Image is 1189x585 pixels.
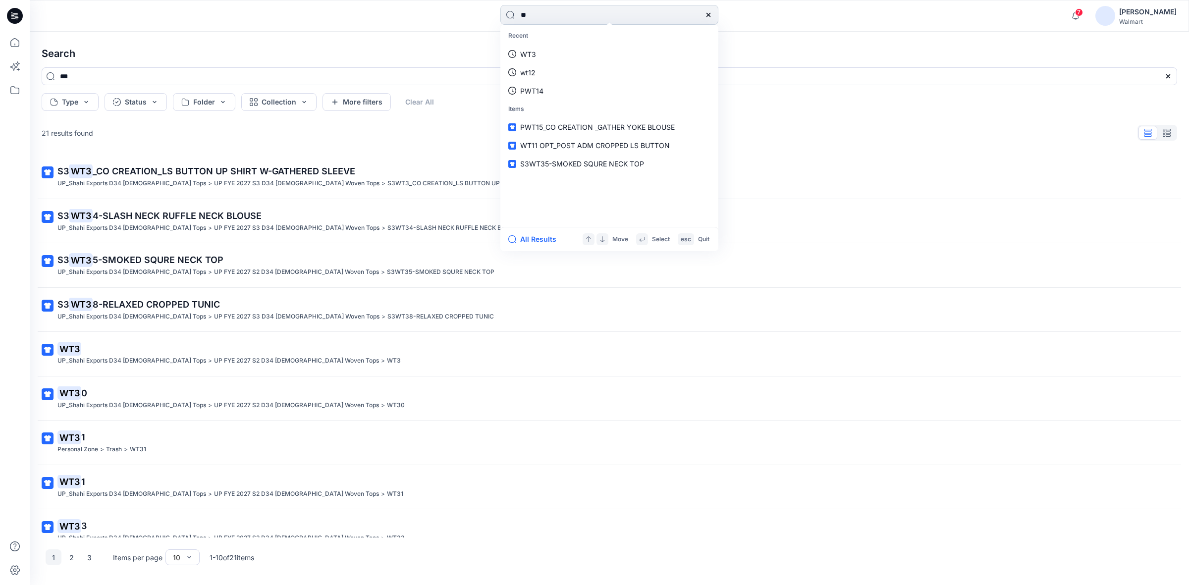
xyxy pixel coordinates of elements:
[387,312,494,322] p: S3WT38-RELAXED CROPPED TUNIC
[381,312,385,322] p: >
[387,223,521,233] p: S3WT34-SLASH NECK RUFFLE NECK BLOUSE
[1119,6,1177,18] div: [PERSON_NAME]
[57,400,206,411] p: UP_Shahi Exports D34 Ladies Tops
[1119,18,1177,25] div: Walmart
[214,489,379,499] p: UP FYE 2027 S2 D34 Ladies Woven Tops
[387,489,403,499] p: WT31
[381,178,385,189] p: >
[173,93,235,111] button: Folder
[612,234,628,245] p: Move
[93,166,355,176] span: _CO CREATION_LS BUTTON UP SHIRT W-GATHERED SLEEVE
[130,444,146,455] p: WT31
[106,444,122,455] p: Trash
[502,136,716,155] a: WT11 OPT_POST ADM CROPPED LS BUTTON
[208,533,212,543] p: >
[1075,8,1083,16] span: 7
[36,292,1183,328] a: S3WT38-RELAXED CROPPED TUNICUP_Shahi Exports D34 [DEMOGRAPHIC_DATA] Tops>UP FYE 2027 S3 D34 [DEMO...
[502,27,716,45] p: Recent
[381,223,385,233] p: >
[214,223,379,233] p: UP FYE 2027 S3 D34 Ladies Woven Tops
[214,312,379,322] p: UP FYE 2027 S3 D34 Ladies Woven Tops
[502,155,716,173] a: S3WT35-SMOKED SQURE NECK TOP
[81,549,97,565] button: 3
[63,549,79,565] button: 2
[502,82,716,100] a: PWT14
[387,400,405,411] p: WT30
[57,178,206,189] p: UP_Shahi Exports D34 Ladies Tops
[57,223,206,233] p: UP_Shahi Exports D34 Ladies Tops
[69,209,93,222] mark: WT3
[208,356,212,366] p: >
[208,267,212,277] p: >
[81,388,87,398] span: 0
[57,342,81,356] mark: WT3
[105,93,167,111] button: Status
[520,67,536,78] p: wt12
[387,178,585,189] p: S3WT3_CO CREATION_LS BUTTON UP SHIRT W-GATHERED SLEEVE
[57,430,81,444] mark: WT3
[208,400,212,411] p: >
[57,533,206,543] p: UP_Shahi Exports D34 Ladies Tops
[57,211,69,221] span: S3
[93,255,223,265] span: 5-SMOKED SQURE NECK TOP
[323,93,391,111] button: More filters
[214,178,379,189] p: UP FYE 2027 S3 D34 Ladies Woven Tops
[93,211,262,221] span: 4-SLASH NECK RUFFLE NECK BLOUSE
[36,469,1183,505] a: WT31UP_Shahi Exports D34 [DEMOGRAPHIC_DATA] Tops>UP FYE 2027 S2 D34 [DEMOGRAPHIC_DATA] Woven Tops...
[36,513,1183,549] a: WT33UP_Shahi Exports D34 [DEMOGRAPHIC_DATA] Tops>UP FYE 2027 S2 D34 [DEMOGRAPHIC_DATA] Woven Tops...
[42,93,99,111] button: Type
[520,86,543,96] p: PWT14
[57,356,206,366] p: UP_Shahi Exports D34 Ladies Tops
[698,234,709,245] p: Quit
[36,380,1183,417] a: WT30UP_Shahi Exports D34 [DEMOGRAPHIC_DATA] Tops>UP FYE 2027 S2 D34 [DEMOGRAPHIC_DATA] Woven Tops...
[208,178,212,189] p: >
[214,533,379,543] p: UP FYE 2027 S2 D34 Ladies Woven Tops
[520,123,675,131] span: PWT15_CO CREATION _GATHER YOKE BLOUSE
[113,552,162,563] p: Items per page
[57,267,206,277] p: UP_Shahi Exports D34 Ladies Tops
[652,234,670,245] p: Select
[208,489,212,499] p: >
[502,63,716,82] a: wt12
[36,247,1183,283] a: S3WT35-SMOKED SQURE NECK TOPUP_Shahi Exports D34 [DEMOGRAPHIC_DATA] Tops>UP FYE 2027 S2 D34 [DEMO...
[81,477,85,487] span: 1
[381,267,385,277] p: >
[57,489,206,499] p: UP_Shahi Exports D34 Ladies Tops
[81,521,87,531] span: 3
[502,100,716,118] p: Items
[214,267,379,277] p: UP FYE 2027 S2 D34 Ladies Woven Tops
[100,444,104,455] p: >
[210,552,254,563] p: 1 - 10 of 21 items
[381,400,385,411] p: >
[36,203,1183,239] a: S3WT34-SLASH NECK RUFFLE NECK BLOUSEUP_Shahi Exports D34 [DEMOGRAPHIC_DATA] Tops>UP FYE 2027 S3 D...
[69,297,93,311] mark: WT3
[381,489,385,499] p: >
[93,299,220,310] span: 8-RELAXED CROPPED TUNIC
[81,432,85,442] span: 1
[46,549,61,565] button: 1
[502,118,716,136] a: PWT15_CO CREATION _GATHER YOKE BLOUSE
[57,519,81,533] mark: WT3
[508,233,563,245] a: All Results
[214,356,379,366] p: UP FYE 2027 S2 D34 Ladies Woven Tops
[36,336,1183,372] a: WT3UP_Shahi Exports D34 [DEMOGRAPHIC_DATA] Tops>UP FYE 2027 S2 D34 [DEMOGRAPHIC_DATA] Woven Tops>WT3
[42,128,93,138] p: 21 results found
[520,160,644,168] span: S3WT35-SMOKED SQURE NECK TOP
[36,159,1183,195] a: S3WT3_CO CREATION_LS BUTTON UP SHIRT W-GATHERED SLEEVEUP_Shahi Exports D34 [DEMOGRAPHIC_DATA] Top...
[208,223,212,233] p: >
[36,425,1183,461] a: WT31Personal Zone>Trash>WT31
[69,253,93,267] mark: WT3
[57,312,206,322] p: UP_Shahi Exports D34 Ladies Tops
[57,444,98,455] p: Personal Zone
[681,234,691,245] p: esc
[387,533,405,543] p: WT33
[502,45,716,63] a: WT3
[34,40,1185,67] h4: Search
[57,386,81,400] mark: WT3
[214,400,379,411] p: UP FYE 2027 S2 D34 Ladies Woven Tops
[208,312,212,322] p: >
[520,49,536,59] p: WT3
[57,255,69,265] span: S3
[124,444,128,455] p: >
[1095,6,1115,26] img: avatar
